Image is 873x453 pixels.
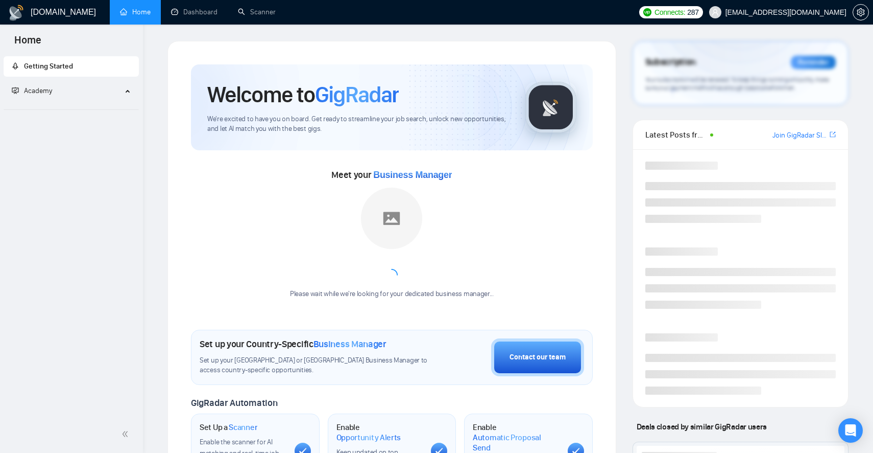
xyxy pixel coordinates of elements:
[336,433,401,443] span: Opportunity Alerts
[24,86,52,95] span: Academy
[473,422,560,452] h1: Enable
[229,422,257,433] span: Scanner
[207,81,399,108] h1: Welcome to
[336,422,423,442] h1: Enable
[633,418,771,436] span: Deals closed by similar GigRadar users
[200,356,430,375] span: Set up your [GEOGRAPHIC_DATA] or [GEOGRAPHIC_DATA] Business Manager to access country-specific op...
[853,8,868,16] span: setting
[6,33,50,54] span: Home
[853,8,869,16] a: setting
[712,9,719,16] span: user
[207,115,509,134] span: We're excited to have you on board. Get ready to streamline your job search, unlock new opportuni...
[200,422,257,433] h1: Set Up a
[24,62,73,71] span: Getting Started
[122,429,132,439] span: double-left
[525,82,576,133] img: gigradar-logo.png
[510,352,566,363] div: Contact our team
[384,267,399,283] span: loading
[373,170,452,180] span: Business Manager
[12,86,52,95] span: Academy
[120,8,151,16] a: homeHome
[313,338,386,350] span: Business Manager
[12,87,19,94] span: fund-projection-screen
[791,56,836,69] div: Reminder
[8,5,25,21] img: logo
[361,188,422,249] img: placeholder.png
[645,76,829,92] span: Your subscription will be renewed. To keep things running smoothly, make sure your payment method...
[315,81,399,108] span: GigRadar
[12,62,19,70] span: rocket
[645,128,707,141] span: Latest Posts from the GigRadar Community
[284,289,500,299] div: Please wait while we're looking for your dedicated business manager...
[838,418,863,443] div: Open Intercom Messenger
[853,4,869,20] button: setting
[654,7,685,18] span: Connects:
[238,8,276,16] a: searchScanner
[643,8,651,16] img: upwork-logo.png
[473,433,560,452] span: Automatic Proposal Send
[4,105,139,112] li: Academy Homepage
[687,7,698,18] span: 287
[772,130,828,141] a: Join GigRadar Slack Community
[491,338,584,376] button: Contact our team
[200,338,386,350] h1: Set up your Country-Specific
[4,56,139,77] li: Getting Started
[830,130,836,140] a: export
[171,8,217,16] a: dashboardDashboard
[331,169,452,180] span: Meet your
[645,54,696,71] span: Subscription
[830,130,836,139] span: export
[191,397,277,409] span: GigRadar Automation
